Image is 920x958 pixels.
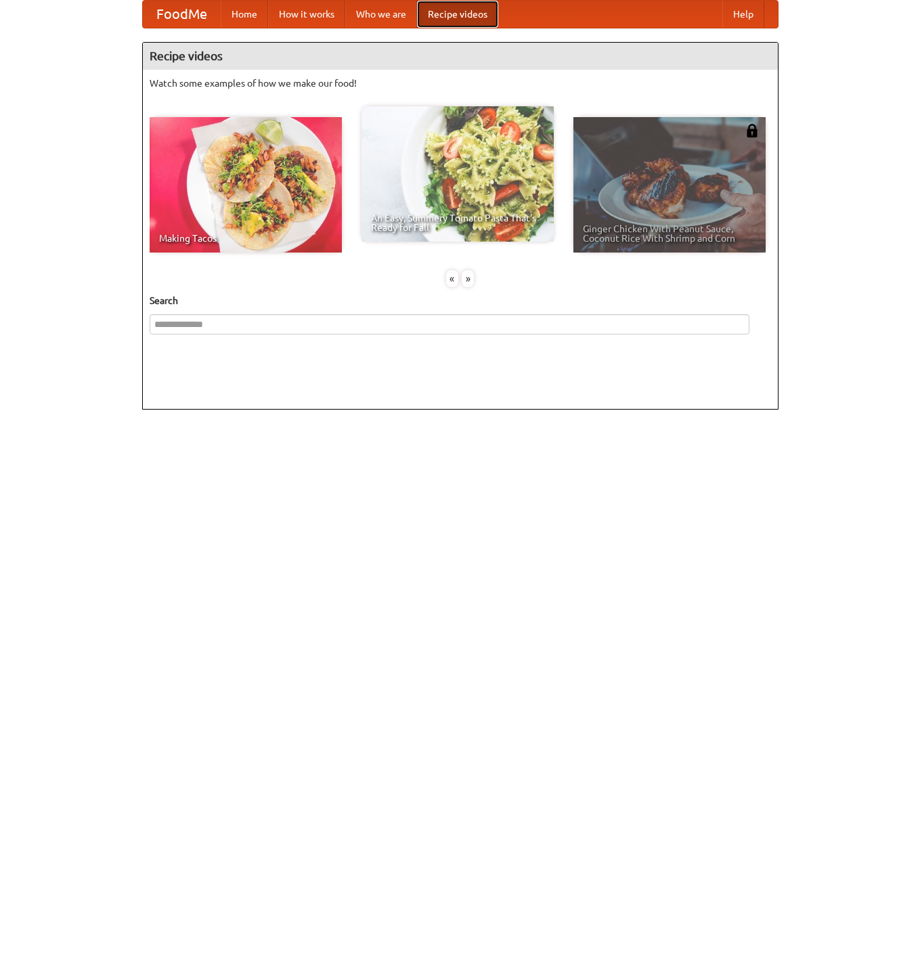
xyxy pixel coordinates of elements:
a: FoodMe [143,1,221,28]
h5: Search [150,294,771,307]
a: Making Tacos [150,117,342,253]
img: 483408.png [745,124,759,137]
a: Help [722,1,764,28]
a: How it works [268,1,345,28]
a: Recipe videos [417,1,498,28]
p: Watch some examples of how we make our food! [150,77,771,90]
a: Home [221,1,268,28]
a: An Easy, Summery Tomato Pasta That's Ready for Fall [362,106,554,242]
div: » [462,270,474,287]
h4: Recipe videos [143,43,778,70]
a: Who we are [345,1,417,28]
div: « [446,270,458,287]
span: An Easy, Summery Tomato Pasta That's Ready for Fall [371,213,544,232]
span: Making Tacos [159,234,332,243]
